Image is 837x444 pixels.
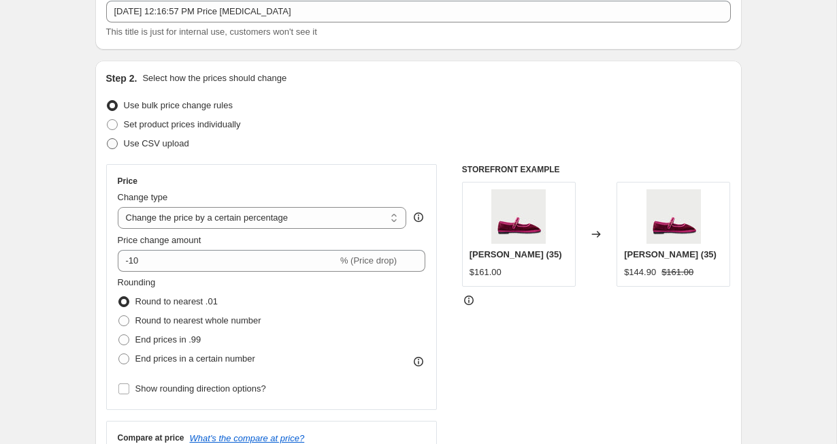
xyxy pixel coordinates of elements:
span: End prices in a certain number [135,353,255,364]
h3: Compare at price [118,432,184,443]
span: Use bulk price change rules [124,100,233,110]
strike: $161.00 [661,266,693,279]
span: [PERSON_NAME] (35) [470,249,562,259]
span: % (Price drop) [340,255,397,266]
span: [PERSON_NAME] (35) [624,249,717,259]
input: 30% off holiday sale [106,1,731,22]
span: Round to nearest whole number [135,315,261,326]
span: End prices in .99 [135,334,201,345]
h3: Price [118,176,137,187]
div: help [412,210,425,224]
span: Change type [118,192,168,202]
img: Ursula_1_06-07-24_434copia_3d6b9013-fb25-4286-a4d5-7f724b555255_80x.jpg [646,189,701,244]
h6: STOREFRONT EXAMPLE [462,164,731,175]
span: Price change amount [118,235,201,245]
span: Use CSV upload [124,138,189,148]
p: Select how the prices should change [142,72,286,85]
div: $161.00 [470,266,502,279]
span: This title is just for internal use, customers won't see it [106,27,317,37]
span: Round to nearest .01 [135,296,218,306]
img: Ursula_1_06-07-24_434copia_3d6b9013-fb25-4286-a4d5-7f724b555255_80x.jpg [491,189,546,244]
div: $144.90 [624,266,656,279]
button: What's the compare at price? [190,433,305,443]
span: Rounding [118,277,156,287]
span: Show rounding direction options? [135,383,266,394]
input: -15 [118,250,338,272]
span: Set product prices individually [124,119,241,129]
h2: Step 2. [106,72,137,85]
